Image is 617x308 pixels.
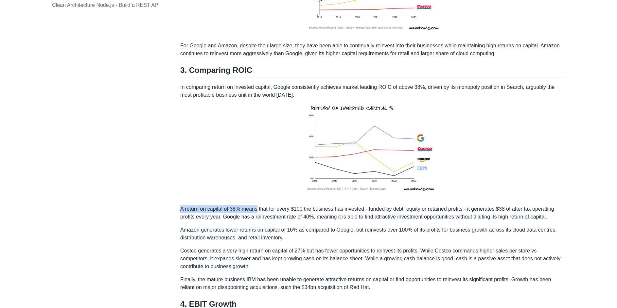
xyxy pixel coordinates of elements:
p: Amazon generates lower returns on capital of 16% as compared to Google, but reinvests over 100% o... [180,226,565,242]
p: Costco generates a very high return on capital of 27% but has fewer opportunities to reinvest its... [180,247,565,271]
a: Clean Architecture Node.js - Build a REST API [52,2,160,8]
h2: 3. Comparing ROIC [180,65,565,78]
p: In comparing return on invested capital, Google consistently achieves market leading ROIC of abov... [180,83,565,200]
p: A return on capital of 38% means that for every $100 the business has invested - funded by debt, ... [180,205,565,221]
p: For Google and Amazon, despite their large size, they have been able to continually reinvest into... [180,42,565,57]
img: roic trend [301,99,444,200]
p: Finally, the mature business IBM has been unable to generate attractive returns on capital or fin... [180,276,565,292]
